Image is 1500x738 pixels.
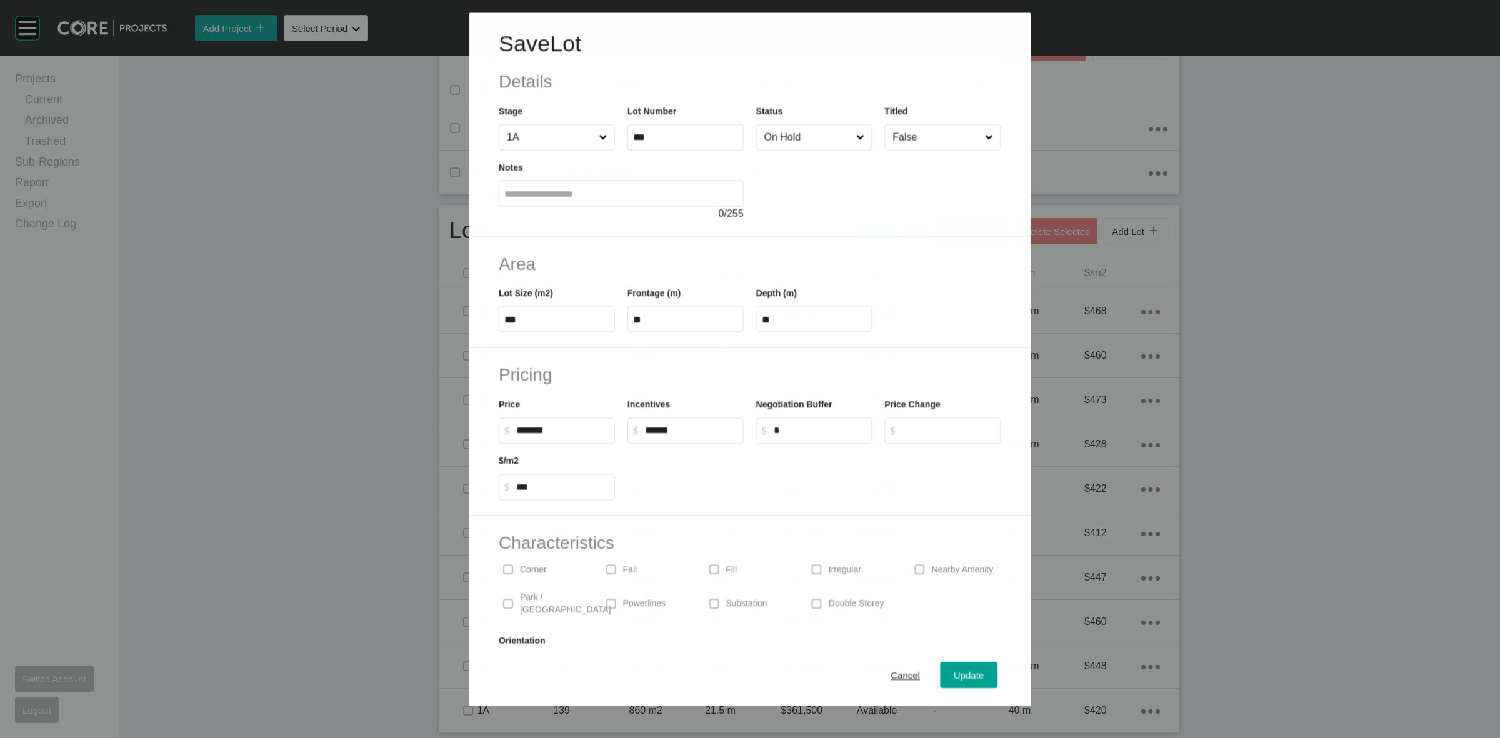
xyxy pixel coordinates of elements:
[504,482,509,492] tspan: $
[885,399,941,409] label: Price Change
[499,251,1001,276] h2: Area
[902,425,996,436] input: $
[829,597,884,610] p: Double Storey
[982,124,995,149] span: Close menu...
[645,425,738,436] input: $
[762,124,854,149] input: On Hold
[954,669,984,680] span: Update
[891,124,982,149] input: False
[885,106,908,116] label: Titled
[499,69,1001,94] h2: Details
[726,563,737,576] p: Fill
[504,124,596,149] input: 1A
[627,106,676,116] label: Lot Number
[623,597,666,610] p: Powerlines
[623,563,637,576] p: Fall
[499,635,546,645] label: Orientation
[516,425,609,436] input: $
[499,456,519,466] label: $/m2
[756,287,797,297] label: Depth (m)
[499,362,1001,387] h2: Pricing
[520,591,611,616] p: Park / [GEOGRAPHIC_DATA]
[520,563,547,576] p: Corner
[829,563,861,576] p: Irregular
[499,287,553,297] label: Lot Size (m2)
[597,124,609,149] span: Close menu...
[877,662,934,688] button: Cancel
[627,287,681,297] label: Frontage (m)
[499,207,744,221] div: / 255
[504,426,509,436] tspan: $
[756,399,832,409] label: Negotiation Buffer
[940,662,997,688] button: Update
[627,399,670,409] label: Incentives
[499,399,520,409] label: Price
[516,482,609,492] input: $
[762,426,767,436] tspan: $
[891,669,921,680] span: Cancel
[633,426,638,436] tspan: $
[774,425,867,436] input: $
[719,208,724,219] span: 0
[891,426,896,436] tspan: $
[499,28,1001,59] h1: Save Lot
[499,531,1001,555] h2: Characteristics
[499,106,522,116] label: Stage
[756,106,783,116] label: Status
[932,563,994,576] p: Nearby Amenity
[854,124,866,149] span: Close menu...
[499,162,523,172] label: Notes
[726,597,767,610] p: Substation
